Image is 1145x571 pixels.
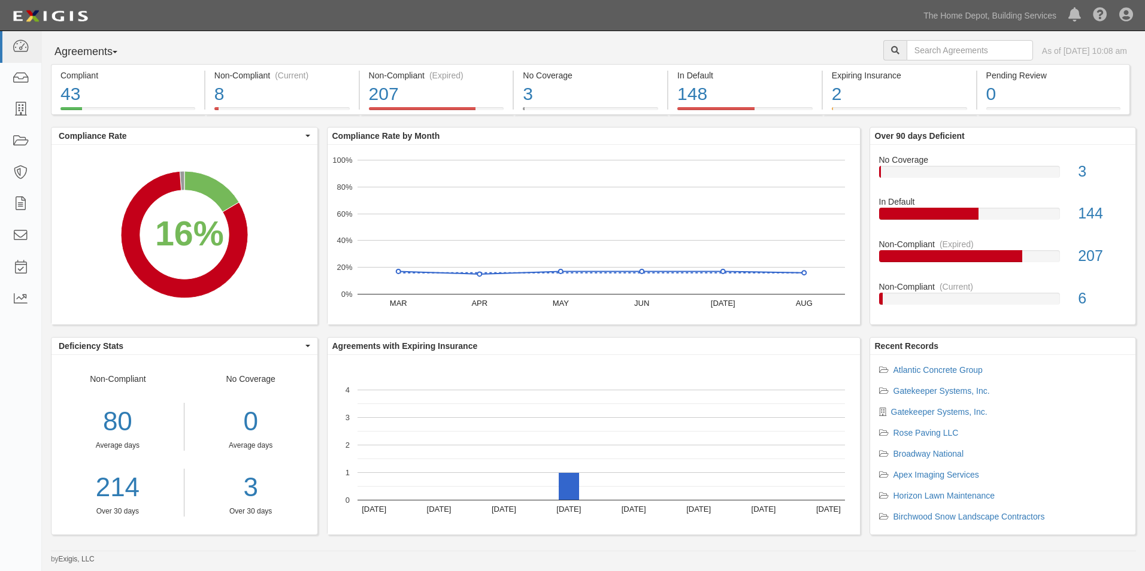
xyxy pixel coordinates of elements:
i: Help Center - Complianz [1093,8,1107,23]
div: In Default [677,69,813,81]
text: [DATE] [426,505,451,514]
button: Agreements [51,40,141,64]
button: Deficiency Stats [52,338,317,354]
div: 6 [1069,288,1135,309]
div: Average days [52,441,184,451]
text: 4 [345,385,349,394]
a: Apex Imaging Services [893,470,979,479]
text: [DATE] [362,505,386,514]
img: logo-5460c22ac91f19d4615b14bd174203de0afe785f0fc80cf4dbbc73dc1793850b.png [9,5,92,27]
text: 100% [332,156,353,165]
div: 43 [60,81,195,107]
svg: A chart. [328,355,860,534]
div: Non-Compliant [52,373,184,517]
text: MAR [389,299,407,308]
div: 207 [369,81,504,107]
text: [DATE] [556,505,581,514]
a: No Coverage3 [514,107,667,117]
svg: A chart. [52,145,317,324]
a: Pending Review0 [977,107,1131,117]
div: Compliant [60,69,195,81]
a: No Coverage3 [879,154,1127,196]
text: 40% [337,236,352,245]
div: (Current) [940,281,973,293]
text: 0 [345,496,349,505]
text: 60% [337,209,352,218]
div: Non-Compliant [870,238,1136,250]
div: 207 [1069,245,1135,267]
a: Non-Compliant(Current)8 [205,107,359,117]
div: In Default [870,196,1136,208]
a: The Home Depot, Building Services [917,4,1062,28]
div: 16% [155,209,224,259]
div: No Coverage [870,154,1136,166]
text: MAY [552,299,569,308]
a: Rose Paving LLC [893,428,959,438]
a: Exigis, LLC [59,555,95,563]
text: 80% [337,183,352,192]
div: 3 [1069,161,1135,183]
a: In Default144 [879,196,1127,238]
div: Average days [193,441,308,451]
div: Non-Compliant (Current) [214,69,350,81]
div: (Current) [275,69,308,81]
a: Non-Compliant(Expired)207 [879,238,1127,281]
svg: A chart. [328,145,860,324]
a: Compliant43 [51,107,204,117]
a: Horizon Lawn Maintenance [893,491,995,500]
a: In Default148 [668,107,822,117]
a: 3 [193,469,308,506]
text: [DATE] [751,505,776,514]
div: (Expired) [940,238,974,250]
text: AUG [795,299,812,308]
div: 0 [986,81,1121,107]
div: Expiring Insurance [832,69,967,81]
div: As of [DATE] 10:08 am [1042,45,1127,57]
div: 80 [52,403,184,441]
text: [DATE] [491,505,516,514]
div: Non-Compliant (Expired) [369,69,504,81]
a: Expiring Insurance2 [823,107,976,117]
text: [DATE] [621,505,646,514]
div: Non-Compliant [870,281,1136,293]
a: Non-Compliant(Expired)207 [360,107,513,117]
div: 2 [832,81,967,107]
text: [DATE] [710,299,735,308]
text: 20% [337,263,352,272]
b: Agreements with Expiring Insurance [332,341,478,351]
text: 1 [345,468,349,477]
text: JUN [634,299,649,308]
div: 0 [193,403,308,441]
div: No Coverage [184,373,317,517]
text: 2 [345,441,349,449]
b: Over 90 days Deficient [875,131,965,141]
a: Gatekeeper Systems, Inc. [891,407,988,417]
div: (Expired) [429,69,464,81]
a: Broadway National [893,449,964,458]
b: Compliance Rate by Month [332,131,440,141]
div: Over 30 days [193,506,308,517]
a: Non-Compliant(Current)6 [879,281,1127,314]
div: 8 [214,81,350,107]
b: Recent Records [875,341,939,351]
a: Atlantic Concrete Group [893,365,983,375]
text: APR [471,299,487,308]
div: No Coverage [523,69,658,81]
div: 3 [523,81,658,107]
input: Search Agreements [907,40,1033,60]
a: 214 [52,469,184,506]
div: 148 [677,81,813,107]
div: Pending Review [986,69,1121,81]
text: [DATE] [816,505,840,514]
div: 144 [1069,203,1135,224]
text: [DATE] [686,505,711,514]
text: 0% [341,290,352,299]
text: 3 [345,413,349,422]
div: Over 30 days [52,506,184,517]
span: Deficiency Stats [59,340,302,352]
